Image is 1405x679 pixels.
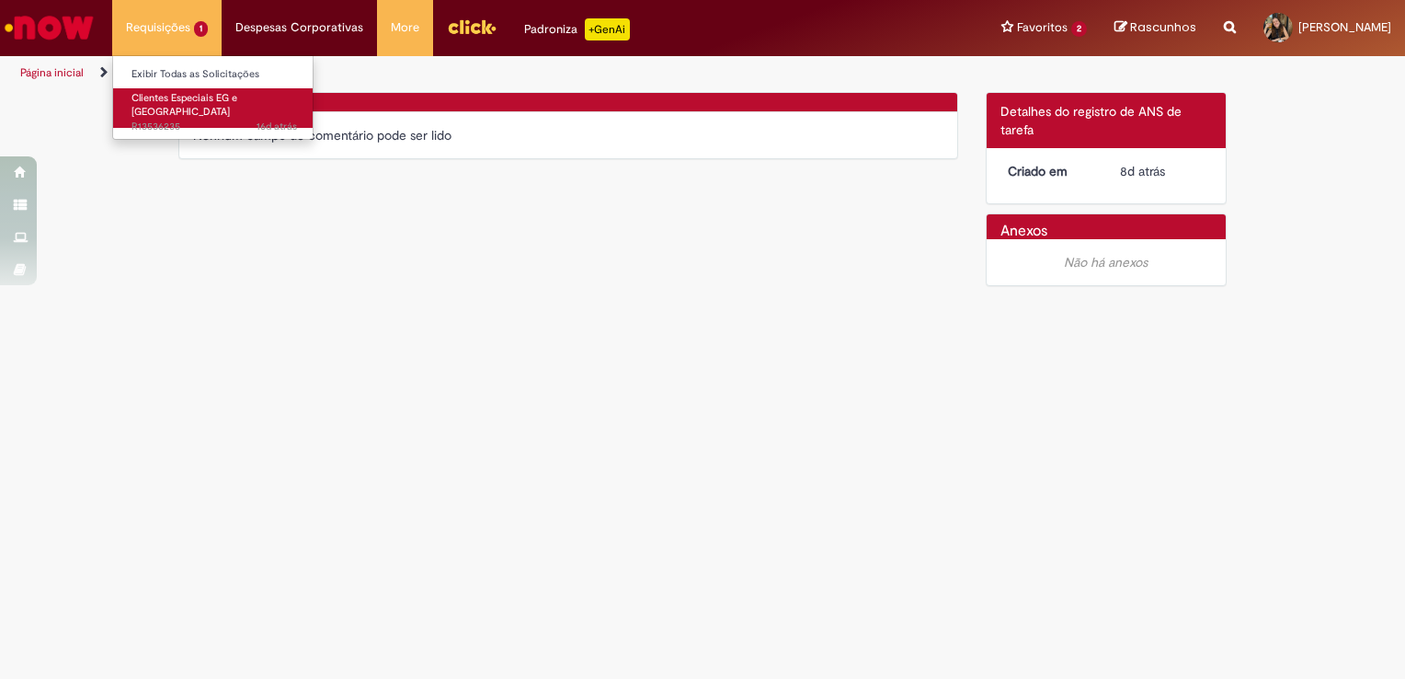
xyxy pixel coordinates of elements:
[113,88,315,128] a: Aberto R13536235 : Clientes Especiais EG e AS
[1000,103,1182,138] span: Detalhes do registro de ANS de tarefa
[1114,19,1196,37] a: Rascunhos
[257,120,297,133] span: 16d atrás
[14,56,923,90] ul: Trilhas de página
[1298,19,1391,35] span: [PERSON_NAME]
[131,91,237,120] span: Clientes Especiais EG e [GEOGRAPHIC_DATA]
[524,18,630,40] div: Padroniza
[20,65,84,80] a: Página inicial
[112,55,314,140] ul: Requisições
[1120,163,1165,179] span: 8d atrás
[1000,224,1047,240] h2: Anexos
[126,18,190,37] span: Requisições
[1064,254,1148,270] em: Não há anexos
[994,162,1107,180] dt: Criado em
[1017,18,1068,37] span: Favoritos
[131,120,297,134] span: R13536235
[194,21,208,37] span: 1
[391,18,419,37] span: More
[113,64,315,85] a: Exibir Todas as Solicitações
[1071,21,1087,37] span: 2
[585,18,630,40] p: +GenAi
[447,13,497,40] img: click_logo_yellow_360x200.png
[2,9,97,46] img: ServiceNow
[1120,162,1205,180] div: 23/09/2025 16:55:36
[257,120,297,133] time: 15/09/2025 14:47:45
[1120,163,1165,179] time: 23/09/2025 16:55:36
[235,18,363,37] span: Despesas Corporativas
[193,126,943,144] div: Nenhum campo de comentário pode ser lido
[1130,18,1196,36] span: Rascunhos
